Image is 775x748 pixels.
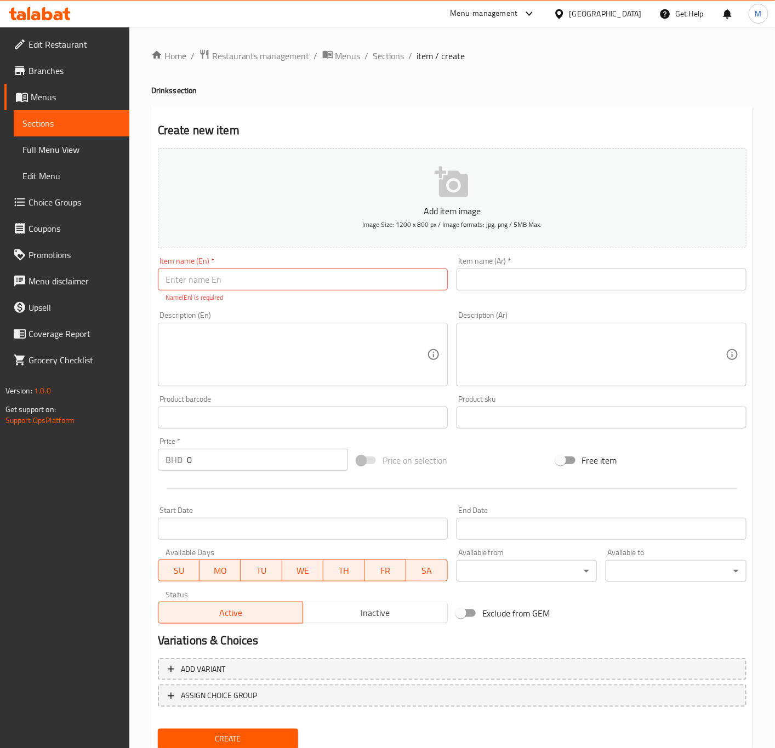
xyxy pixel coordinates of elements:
span: Upsell [29,301,121,314]
span: ASSIGN CHOICE GROUP [181,689,258,703]
li: / [409,49,413,62]
h2: Variations & Choices [158,632,746,649]
input: Enter name En [158,269,448,290]
div: ​ [457,560,597,582]
span: M [755,8,762,20]
nav: breadcrumb [151,49,753,63]
input: Please enter product barcode [158,407,448,429]
p: Name(En) is required [166,293,440,302]
p: Add item image [175,204,730,218]
button: ASSIGN CHOICE GROUP [158,684,746,707]
span: Edit Menu [22,169,121,182]
span: Menus [335,49,361,62]
span: SU [163,563,195,579]
span: Choice Groups [29,196,121,209]
span: 1.0.0 [34,384,51,398]
span: Coupons [29,222,121,235]
span: Free item [582,454,617,467]
span: TU [245,563,277,579]
span: Inactive [307,605,443,621]
button: TU [241,559,282,581]
span: WE [287,563,319,579]
a: Choice Groups [4,189,129,215]
button: Active [158,602,303,624]
input: Enter name Ar [457,269,746,290]
span: Grocery Checklist [29,353,121,367]
span: Branches [29,64,121,77]
button: Inactive [303,602,448,624]
p: BHD [166,453,183,466]
a: Coverage Report [4,321,129,347]
span: Restaurants management [212,49,310,62]
a: Promotions [4,242,129,268]
button: SU [158,559,200,581]
input: Please enter product sku [457,407,746,429]
li: / [191,49,195,62]
span: Exclude from GEM [482,607,550,620]
span: Promotions [29,248,121,261]
a: Edit Restaurant [4,31,129,58]
input: Please enter price [187,449,348,471]
span: FR [369,563,402,579]
span: item / create [417,49,465,62]
span: Add variant [181,663,225,676]
span: Edit Restaurant [29,38,121,51]
span: SA [411,563,443,579]
span: MO [204,563,236,579]
span: Get support on: [5,402,56,416]
h4: Drinks section [151,85,753,96]
button: TH [323,559,364,581]
button: WE [282,559,323,581]
h2: Create new item [158,122,746,139]
span: Version: [5,384,32,398]
span: Image Size: 1200 x 800 px / Image formats: jpg, png / 5MB Max. [362,218,542,231]
button: Add item imageImage Size: 1200 x 800 px / Image formats: jpg, png / 5MB Max. [158,148,746,248]
a: Upsell [4,294,129,321]
a: Support.OpsPlatform [5,413,75,427]
span: Coverage Report [29,327,121,340]
div: Menu-management [451,7,518,20]
div: [GEOGRAPHIC_DATA] [569,8,642,20]
button: SA [406,559,447,581]
a: Home [151,49,186,62]
a: Sections [373,49,404,62]
a: Menu disclaimer [4,268,129,294]
span: Sections [22,117,121,130]
span: TH [328,563,360,579]
span: Create [167,732,290,746]
span: Price on selection [383,454,447,467]
a: Edit Menu [14,163,129,189]
span: Menus [31,90,121,104]
a: Branches [4,58,129,84]
span: Menu disclaimer [29,275,121,288]
li: / [365,49,369,62]
a: Sections [14,110,129,136]
a: Menus [322,49,361,63]
span: Active [163,605,299,621]
span: Full Menu View [22,143,121,156]
li: / [314,49,318,62]
button: Add variant [158,658,746,681]
a: Menus [4,84,129,110]
button: FR [365,559,406,581]
a: Grocery Checklist [4,347,129,373]
a: Restaurants management [199,49,310,63]
a: Coupons [4,215,129,242]
a: Full Menu View [14,136,129,163]
div: ​ [606,560,746,582]
button: MO [200,559,241,581]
